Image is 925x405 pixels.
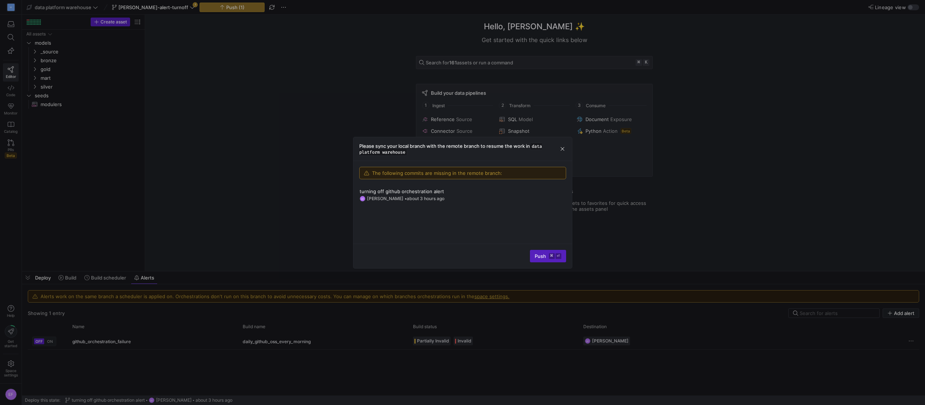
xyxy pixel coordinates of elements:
div: turning off github orchestration alert [360,188,566,194]
div: EF [360,196,365,202]
h3: Please sync your local branch with the remote branch to resume the work in [359,143,559,155]
span: Push [535,253,561,259]
span: about 3 hours ago [407,196,444,201]
span: The following commits are missing in the remote branch: [372,170,502,176]
kbd: ⌘ [549,253,555,259]
button: Push⌘⏎ [530,250,566,262]
span: data platform warehouse [359,143,542,156]
button: turning off github orchestration alertEF[PERSON_NAME] •about 3 hours ago [353,185,572,205]
div: [PERSON_NAME] • [367,196,444,201]
kbd: ⏎ [556,253,561,259]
